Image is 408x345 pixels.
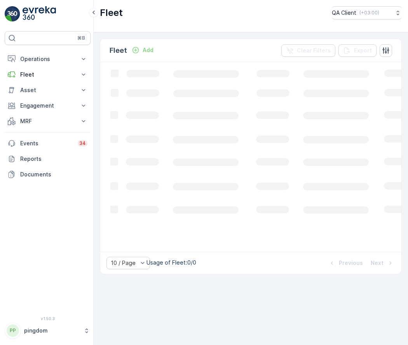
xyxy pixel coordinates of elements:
[7,324,19,337] div: PP
[5,98,91,113] button: Engagement
[77,35,85,41] p: ⌘B
[23,6,56,22] img: logo_light-DOdMpM7g.png
[129,45,157,55] button: Add
[20,155,87,163] p: Reports
[100,7,123,19] p: Fleet
[5,51,91,67] button: Operations
[5,6,20,22] img: logo
[281,44,335,57] button: Clear Filters
[371,259,384,267] p: Next
[339,259,363,267] p: Previous
[354,47,372,54] p: Export
[20,139,73,147] p: Events
[146,259,196,267] p: Usage of Fleet : 0/0
[143,46,153,54] p: Add
[5,322,91,339] button: PPpingdom
[5,67,91,82] button: Fleet
[20,117,75,125] p: MRF
[5,136,91,151] a: Events34
[359,10,379,16] p: ( +03:00 )
[5,316,91,321] span: v 1.50.3
[332,9,356,17] p: QA Client
[332,6,402,19] button: QA Client(+03:00)
[20,171,87,178] p: Documents
[20,71,75,78] p: Fleet
[5,113,91,129] button: MRF
[5,82,91,98] button: Asset
[297,47,331,54] p: Clear Filters
[5,167,91,182] a: Documents
[20,86,75,94] p: Asset
[24,327,80,335] p: pingdom
[110,45,127,56] p: Fleet
[5,151,91,167] a: Reports
[338,44,377,57] button: Export
[370,258,395,268] button: Next
[327,258,364,268] button: Previous
[20,55,75,63] p: Operations
[79,140,86,146] p: 34
[20,102,75,110] p: Engagement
